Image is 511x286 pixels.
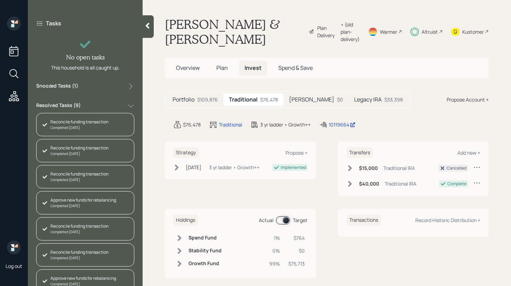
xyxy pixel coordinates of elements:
[269,260,280,267] div: 99%
[6,263,22,269] div: Log out
[259,216,273,224] div: Actual
[50,249,109,255] div: Reconcile funding transaction
[229,96,257,103] h5: Traditional
[447,181,466,187] div: Complete
[50,275,116,281] div: Approve new funds for rebalancing
[457,149,480,156] div: Add new +
[216,64,228,72] span: Plan
[50,197,116,203] div: Approve new funds for rebalancing
[50,145,109,151] div: Reconcile funding transaction
[384,96,403,103] div: $33,398
[422,28,438,35] div: Altruist
[66,54,105,61] h4: No open tasks
[183,121,201,128] div: $76,478
[269,247,280,254] div: 0%
[346,147,373,158] h6: Transfers
[359,181,379,187] h6: $40,000
[293,216,308,224] div: Target
[329,121,356,128] div: 10119664
[317,24,337,39] div: Plan Delivery
[415,217,480,223] div: Record Historic Distribution +
[46,19,61,27] label: Tasks
[173,214,198,226] h6: Holdings
[36,102,81,110] label: Resolved Tasks ( 9 )
[189,261,222,267] h6: Growth Fund
[189,248,222,254] h6: Stability Fund
[7,240,21,254] img: retirable_logo.png
[462,28,484,35] div: Kustomer
[173,147,199,158] h6: Strategy
[50,223,109,229] div: Reconcile funding transaction
[288,260,305,267] div: $75,713
[289,96,334,103] h5: [PERSON_NAME]
[346,214,381,226] h6: Transactions
[385,180,416,187] div: Traditional IRA
[245,64,262,72] span: Invest
[260,121,311,128] div: 3 yr ladder • Growth++
[176,64,200,72] span: Overview
[51,64,120,71] div: This household is all caught up.
[50,177,109,182] div: Completed [DATE]
[354,96,382,103] h5: Legacy IRA
[165,17,303,47] h1: [PERSON_NAME] & [PERSON_NAME]
[50,255,109,261] div: Completed [DATE]
[288,234,305,242] div: $764
[278,64,313,72] span: Spend & Save
[447,165,466,171] div: Cancelled
[286,149,308,156] div: Propose +
[269,234,280,242] div: 1%
[50,151,109,156] div: Completed [DATE]
[219,121,242,128] div: Traditional
[380,28,397,35] div: Warmer
[260,96,278,103] div: $76,478
[359,165,378,171] h6: $15,000
[189,235,222,241] h6: Spend Fund
[36,82,78,91] label: Snoozed Tasks ( 1 )
[288,247,305,254] div: $0
[173,96,194,103] h5: Portfolio
[186,164,201,171] div: [DATE]
[383,164,415,172] div: Traditional IRA
[50,171,109,177] div: Reconcile funding transaction
[447,96,489,103] div: Propose Account +
[281,164,306,171] div: Implemented
[50,229,109,235] div: Completed [DATE]
[209,164,260,171] div: 3 yr ladder • Growth++
[50,203,116,209] div: Completed [DATE]
[341,21,360,43] div: • (old plan-delivery)
[337,96,343,103] div: $0
[197,96,218,103] div: $109,876
[50,119,109,125] div: Reconcile funding transaction
[50,125,109,130] div: Completed [DATE]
